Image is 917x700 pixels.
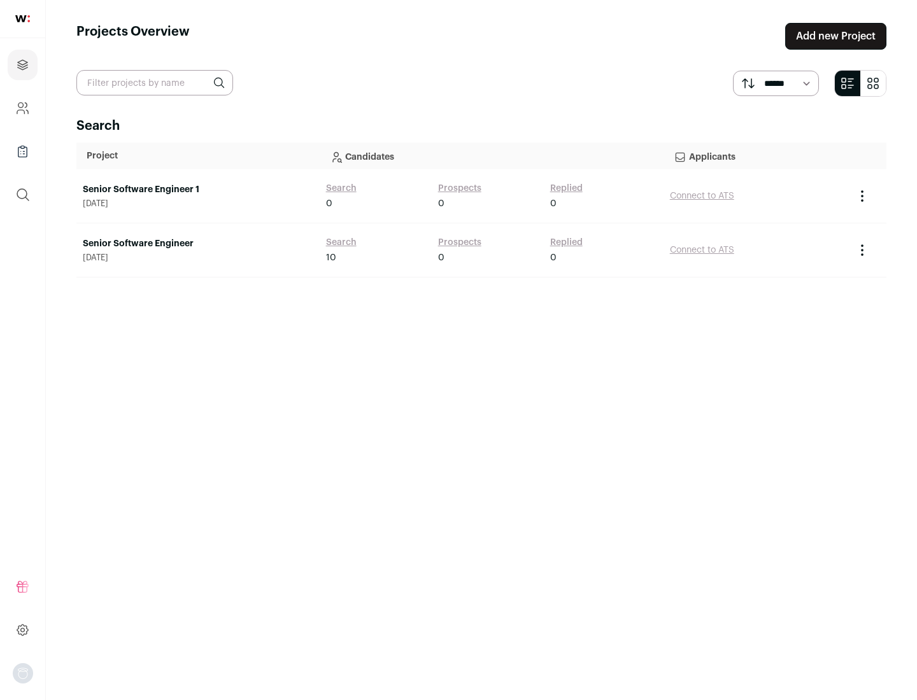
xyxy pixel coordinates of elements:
[76,117,886,135] h2: Search
[550,197,557,210] span: 0
[87,150,309,162] p: Project
[83,199,313,209] span: [DATE]
[855,242,870,258] button: Project Actions
[674,143,838,169] p: Applicants
[15,15,30,22] img: wellfound-shorthand-0d5821cbd27db2630d0214b213865d53afaa358527fdda9d0ea32b1df1b89c2c.svg
[438,197,444,210] span: 0
[550,236,583,249] a: Replied
[76,70,233,95] input: Filter projects by name
[855,188,870,204] button: Project Actions
[326,236,357,249] a: Search
[326,197,332,210] span: 0
[8,50,38,80] a: Projects
[83,237,313,250] a: Senior Software Engineer
[13,663,33,683] button: Open dropdown
[326,182,357,195] a: Search
[8,136,38,167] a: Company Lists
[785,23,886,50] a: Add new Project
[330,143,653,169] p: Candidates
[550,182,583,195] a: Replied
[670,246,734,255] a: Connect to ATS
[83,183,313,196] a: Senior Software Engineer 1
[670,192,734,200] a: Connect to ATS
[13,663,33,683] img: nopic.png
[438,251,444,264] span: 0
[438,182,481,195] a: Prospects
[76,23,190,50] h1: Projects Overview
[83,253,313,263] span: [DATE]
[8,93,38,123] a: Company and ATS Settings
[326,251,336,264] span: 10
[550,251,557,264] span: 0
[438,236,481,249] a: Prospects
